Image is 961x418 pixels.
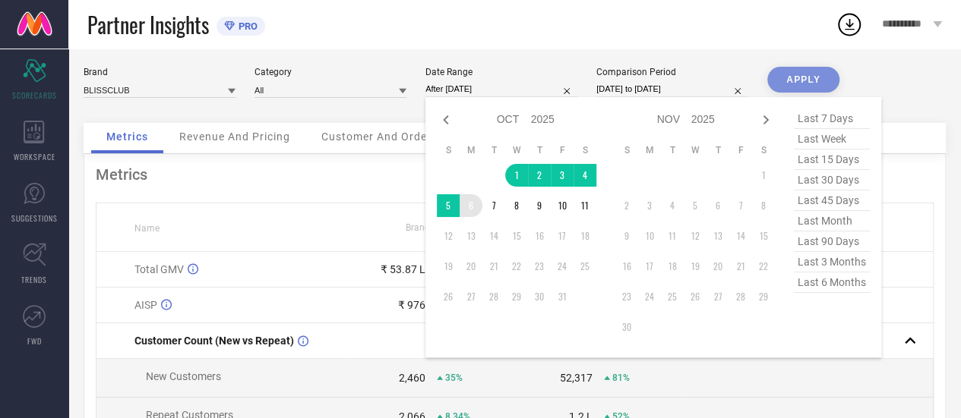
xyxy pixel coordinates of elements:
[21,274,47,285] span: TRENDS
[615,285,638,308] td: Sun Nov 23 2025
[321,130,438,143] span: Customer And Orders
[707,225,729,247] td: Thu Nov 13 2025
[11,212,58,224] span: SUGGESTIONS
[794,211,870,231] span: last month
[707,255,729,278] td: Thu Nov 20 2025
[615,194,638,217] td: Sun Nov 02 2025
[381,263,425,275] div: ₹ 53.87 L
[134,335,294,347] span: Customer Count (New vs Repeat)
[707,194,729,217] td: Thu Nov 06 2025
[505,225,528,247] td: Wed Oct 15 2025
[460,194,482,217] td: Mon Oct 06 2025
[134,223,160,234] span: Name
[551,255,574,278] td: Fri Oct 24 2025
[482,255,505,278] td: Tue Oct 21 2025
[707,285,729,308] td: Thu Nov 27 2025
[528,225,551,247] td: Thu Oct 16 2025
[551,285,574,308] td: Fri Oct 31 2025
[437,194,460,217] td: Sun Oct 05 2025
[794,190,870,211] span: last 45 days
[596,67,748,77] div: Comparison Period
[794,149,870,170] span: last 15 days
[729,144,752,156] th: Friday
[638,285,661,308] td: Mon Nov 24 2025
[752,194,775,217] td: Sat Nov 08 2025
[615,225,638,247] td: Sun Nov 09 2025
[661,255,684,278] td: Tue Nov 18 2025
[752,225,775,247] td: Sat Nov 15 2025
[638,194,661,217] td: Mon Nov 03 2025
[574,194,596,217] td: Sat Oct 11 2025
[425,81,577,97] input: Select date range
[254,67,406,77] div: Category
[460,144,482,156] th: Monday
[482,285,505,308] td: Tue Oct 28 2025
[482,225,505,247] td: Tue Oct 14 2025
[146,370,221,382] span: New Customers
[551,194,574,217] td: Fri Oct 10 2025
[612,372,630,383] span: 81%
[752,144,775,156] th: Saturday
[560,372,593,384] div: 52,317
[661,144,684,156] th: Tuesday
[96,165,934,184] div: Metrics
[437,255,460,278] td: Sun Oct 19 2025
[707,144,729,156] th: Thursday
[27,335,42,347] span: FWD
[661,225,684,247] td: Tue Nov 11 2025
[437,144,460,156] th: Sunday
[729,225,752,247] td: Fri Nov 14 2025
[505,194,528,217] td: Wed Oct 08 2025
[437,285,460,308] td: Sun Oct 26 2025
[574,225,596,247] td: Sat Oct 18 2025
[615,255,638,278] td: Sun Nov 16 2025
[528,164,551,187] td: Thu Oct 02 2025
[794,231,870,252] span: last 90 days
[752,164,775,187] td: Sat Nov 01 2025
[445,372,463,383] span: 35%
[794,129,870,149] span: last week
[757,111,775,129] div: Next month
[684,285,707,308] td: Wed Nov 26 2025
[106,130,148,143] span: Metrics
[399,372,425,384] div: 2,460
[505,285,528,308] td: Wed Oct 29 2025
[752,255,775,278] td: Sat Nov 22 2025
[684,255,707,278] td: Wed Nov 19 2025
[87,9,209,40] span: Partner Insights
[482,144,505,156] th: Tuesday
[551,144,574,156] th: Friday
[528,285,551,308] td: Thu Oct 30 2025
[505,144,528,156] th: Wednesday
[661,285,684,308] td: Tue Nov 25 2025
[574,144,596,156] th: Saturday
[528,255,551,278] td: Thu Oct 23 2025
[836,11,863,38] div: Open download list
[12,90,57,101] span: SCORECARDS
[235,20,258,32] span: PRO
[615,316,638,338] td: Sun Nov 30 2025
[14,151,55,162] span: WORKSPACE
[437,111,455,129] div: Previous month
[134,299,157,311] span: AISP
[574,255,596,278] td: Sat Oct 25 2025
[505,164,528,187] td: Wed Oct 01 2025
[528,194,551,217] td: Thu Oct 09 2025
[794,272,870,293] span: last 6 months
[638,255,661,278] td: Mon Nov 17 2025
[661,194,684,217] td: Tue Nov 04 2025
[406,222,456,233] span: Brand Value
[460,285,482,308] td: Mon Oct 27 2025
[425,67,577,77] div: Date Range
[134,263,184,275] span: Total GMV
[638,144,661,156] th: Monday
[460,225,482,247] td: Mon Oct 13 2025
[752,285,775,308] td: Sat Nov 29 2025
[684,194,707,217] td: Wed Nov 05 2025
[179,130,290,143] span: Revenue And Pricing
[482,194,505,217] td: Tue Oct 07 2025
[729,255,752,278] td: Fri Nov 21 2025
[84,67,236,77] div: Brand
[398,299,425,311] div: ₹ 976
[794,252,870,272] span: last 3 months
